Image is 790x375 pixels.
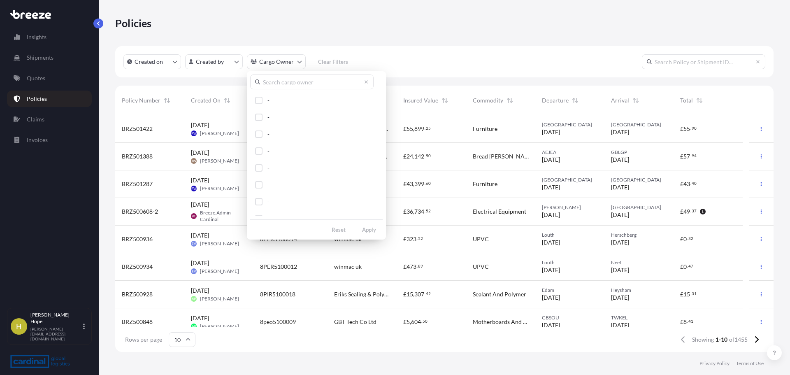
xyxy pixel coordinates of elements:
[250,109,383,125] button: -
[250,160,383,175] button: -
[250,211,383,226] button: --
[250,194,383,209] button: -
[267,130,270,138] span: -
[267,113,270,121] span: -
[267,198,270,206] span: -
[250,75,374,89] input: Search cargo owner
[250,177,383,192] button: -
[325,223,352,236] button: Reset
[355,223,383,236] button: Apply
[267,181,270,189] span: -
[267,214,272,223] span: --
[250,126,383,142] button: -
[332,226,346,234] p: Reset
[267,164,270,172] span: -
[250,93,383,108] button: -
[267,147,270,155] span: -
[250,143,383,158] button: -
[247,71,386,240] div: cargoOwner Filter options
[267,96,270,105] span: -
[362,226,376,234] p: Apply
[250,93,383,216] div: Select Option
